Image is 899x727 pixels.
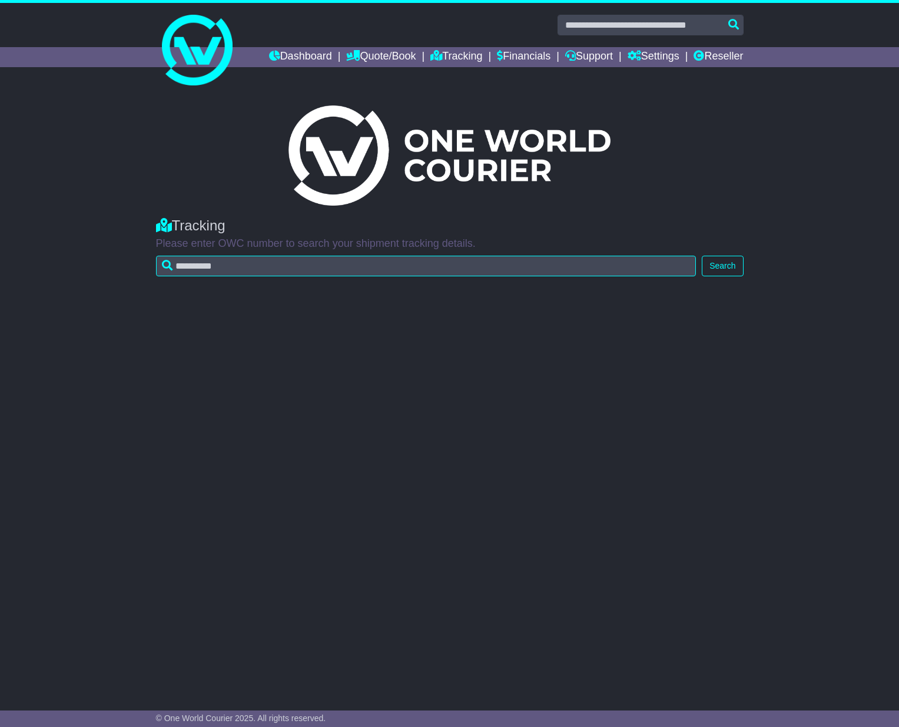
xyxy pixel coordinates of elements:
a: Support [565,47,613,67]
a: Settings [628,47,679,67]
div: Tracking [156,217,744,234]
a: Dashboard [269,47,332,67]
a: Financials [497,47,550,67]
button: Search [702,256,743,276]
span: © One World Courier 2025. All rights reserved. [156,713,326,723]
img: Light [288,105,610,206]
a: Reseller [694,47,743,67]
p: Please enter OWC number to search your shipment tracking details. [156,237,744,250]
a: Tracking [430,47,482,67]
a: Quote/Book [346,47,416,67]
